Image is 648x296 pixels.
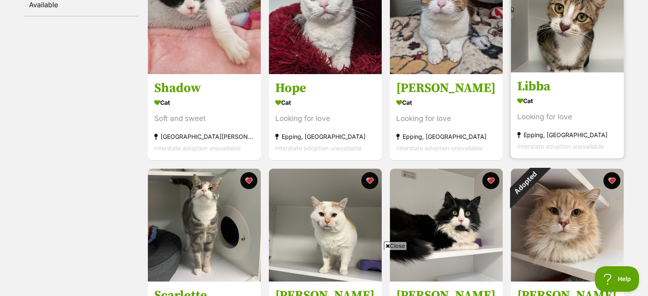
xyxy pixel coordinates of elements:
[396,145,483,152] span: Interstate adoption unavailable
[390,74,503,161] a: [PERSON_NAME] Cat Looking for love Epping, [GEOGRAPHIC_DATA] Interstate adoption unavailable favo...
[269,169,382,282] img: Jovi
[517,112,617,123] div: Looking for love
[275,145,362,152] span: Interstate adoption unavailable
[482,172,499,189] button: favourite
[269,74,382,161] a: Hope Cat Looking for love Epping, [GEOGRAPHIC_DATA] Interstate adoption unavailable favourite
[275,80,375,97] h3: Hope
[275,113,375,125] div: Looking for love
[396,80,496,97] h3: [PERSON_NAME]
[517,79,617,95] h3: Libba
[396,113,496,125] div: Looking for love
[603,172,620,189] button: favourite
[275,97,375,109] div: Cat
[511,72,624,159] a: Libba Cat Looking for love Epping, [GEOGRAPHIC_DATA] Interstate adoption unavailable favourite
[396,97,496,109] div: Cat
[499,158,550,208] div: Adopted
[154,113,254,125] div: Soft and sweet
[517,129,617,141] div: Epping, [GEOGRAPHIC_DATA]
[154,131,254,143] div: [GEOGRAPHIC_DATA][PERSON_NAME][GEOGRAPHIC_DATA]
[517,143,604,150] span: Interstate adoption unavailable
[148,169,261,282] img: Scarlette
[154,80,254,97] h3: Shadow
[511,275,624,283] a: Adopted
[275,131,375,143] div: Epping, [GEOGRAPHIC_DATA]
[154,97,254,109] div: Cat
[118,253,531,292] iframe: Advertisement
[154,145,241,152] span: Interstate adoption unavailable
[390,169,503,282] img: Lanigan
[361,172,378,189] button: favourite
[517,95,617,107] div: Cat
[148,74,261,161] a: Shadow Cat Soft and sweet [GEOGRAPHIC_DATA][PERSON_NAME][GEOGRAPHIC_DATA] Interstate adoption una...
[396,131,496,143] div: Epping, [GEOGRAPHIC_DATA]
[384,241,407,250] span: Close
[240,172,257,189] button: favourite
[511,169,624,282] img: Willy Wonka
[595,266,639,292] iframe: Help Scout Beacon - Open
